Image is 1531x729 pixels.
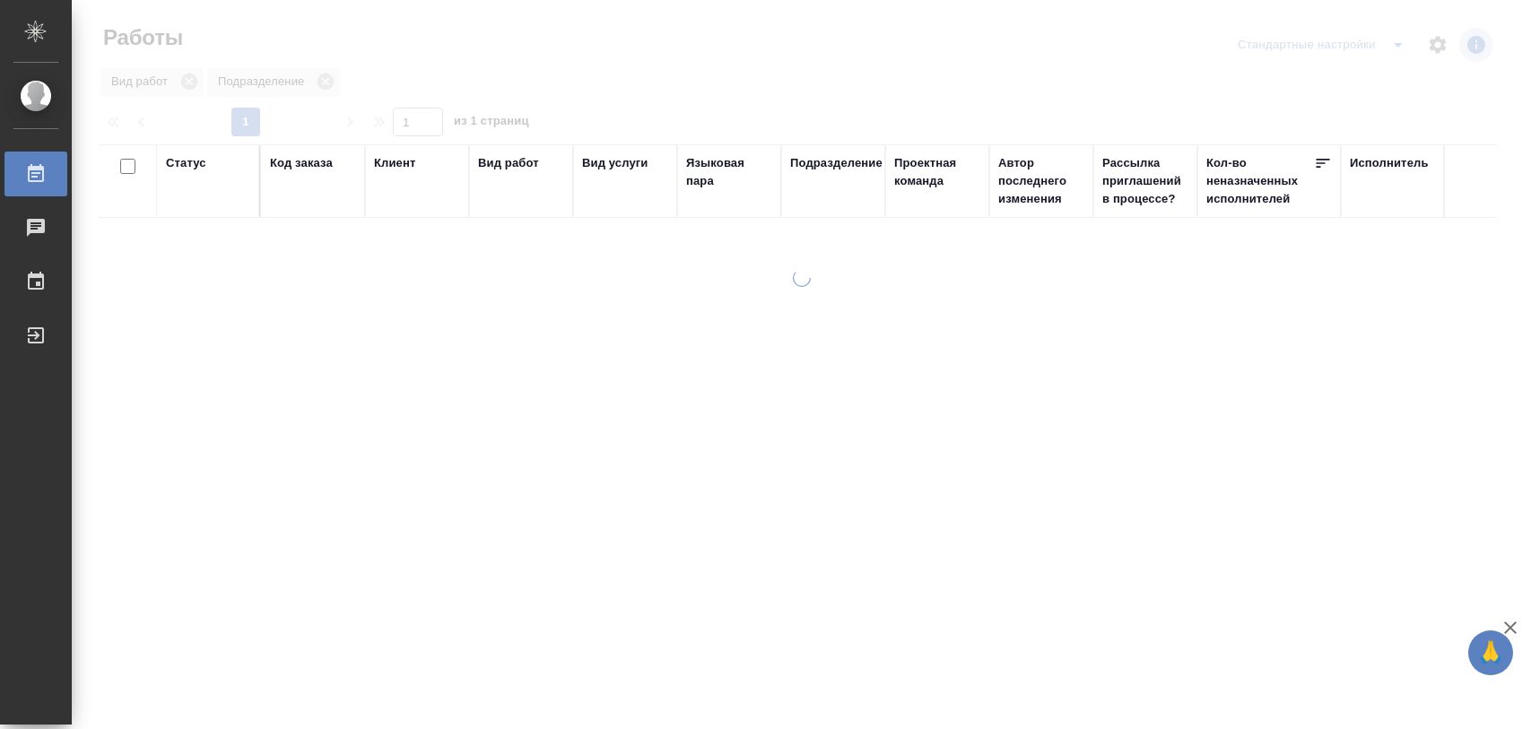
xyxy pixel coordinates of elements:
div: Исполнитель [1350,154,1429,172]
div: Кол-во неназначенных исполнителей [1206,154,1314,208]
div: Клиент [374,154,415,172]
div: Подразделение [790,154,883,172]
div: Языковая пара [686,154,772,190]
div: Рассылка приглашений в процессе? [1102,154,1188,208]
div: Автор последнего изменения [998,154,1084,208]
div: Вид работ [478,154,539,172]
div: Статус [166,154,206,172]
div: Код заказа [270,154,333,172]
button: 🙏 [1468,630,1513,675]
div: Проектная команда [894,154,980,190]
span: 🙏 [1475,634,1506,672]
div: Вид услуги [582,154,648,172]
